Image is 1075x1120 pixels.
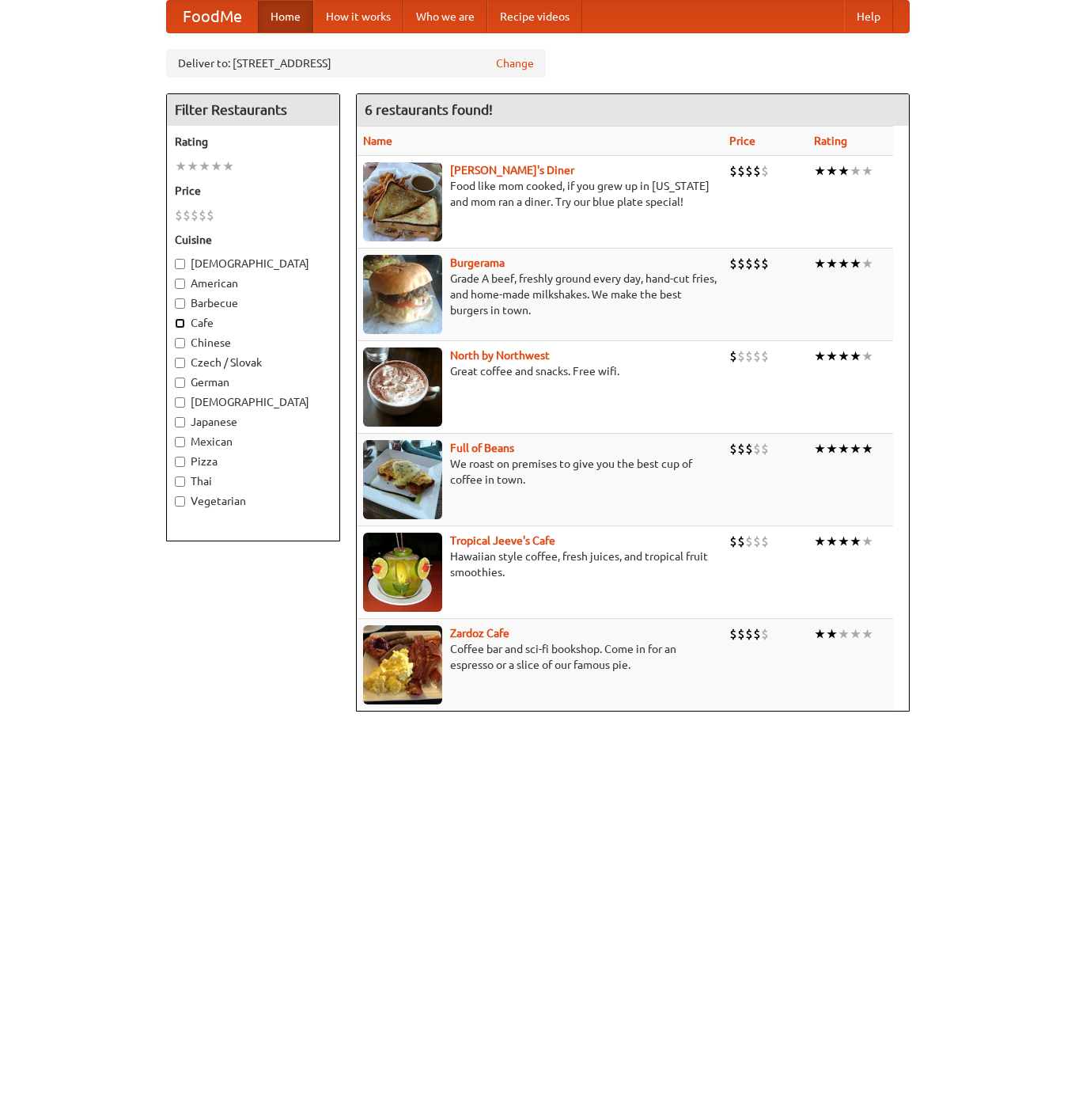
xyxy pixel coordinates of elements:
[175,134,331,150] h5: Rating
[450,349,550,362] a: North by Northwest
[175,232,331,248] h5: Cuisine
[761,255,769,272] li: $
[175,207,183,224] li: $
[199,207,206,224] li: $
[175,434,331,450] label: Mexican
[258,1,313,32] a: Home
[861,533,873,550] li: ★
[363,456,717,488] p: We roast on premises to give you the best cup of coffee in town.
[363,533,442,612] img: jeeves.jpg
[363,549,717,580] p: Hawaiian style coffee, fresh juices, and tropical fruit smoothies.
[363,363,717,379] p: Great coffee and snacks. Free wifi.
[450,534,555,547] a: Tropical Jeeve's Cafe
[850,255,861,272] li: ★
[729,440,737,457] li: $
[729,533,737,550] li: $
[450,627,509,640] b: Zardoz Cafe
[737,440,745,457] li: $
[814,625,826,643] li: ★
[838,533,850,550] li: ★
[175,158,187,175] li: ★
[838,255,850,272] li: ★
[761,162,769,180] li: $
[861,255,873,272] li: ★
[167,1,258,32] a: FoodMe
[175,394,331,410] label: [DEMOGRAPHIC_DATA]
[850,625,861,643] li: ★
[175,378,185,388] input: German
[745,347,753,365] li: $
[850,533,861,550] li: ★
[814,533,826,550] li: ★
[175,355,331,370] label: Czech / Slovak
[861,347,873,365] li: ★
[861,162,873,180] li: ★
[826,347,838,365] li: ★
[838,625,850,643] li: ★
[175,414,331,430] label: Japanese
[210,158,222,175] li: ★
[450,164,574,177] a: [PERSON_NAME]'s Diner
[166,49,546,78] div: Deliver to: [STREET_ADDRESS]
[175,397,185,408] input: [DEMOGRAPHIC_DATA]
[745,440,753,457] li: $
[745,162,753,180] li: $
[729,625,737,643] li: $
[761,625,769,643] li: $
[175,315,331,331] label: Cafe
[363,135,392,147] a: Name
[222,158,234,175] li: ★
[363,271,717,318] p: Grade A beef, freshly ground every day, hand-cut fries, and home-made milkshakes. We make the bes...
[175,275,331,291] label: American
[175,295,331,311] label: Barbecue
[403,1,487,32] a: Who we are
[838,162,850,180] li: ★
[737,625,745,643] li: $
[737,162,745,180] li: $
[175,256,331,271] label: [DEMOGRAPHIC_DATA]
[753,255,761,272] li: $
[737,255,745,272] li: $
[729,347,737,365] li: $
[753,533,761,550] li: $
[363,625,442,704] img: zardoz.jpg
[729,255,737,272] li: $
[175,298,185,309] input: Barbecue
[753,440,761,457] li: $
[175,335,331,351] label: Chinese
[826,162,838,180] li: ★
[175,259,185,269] input: [DEMOGRAPHIC_DATA]
[450,442,514,454] a: Full of Beans
[737,533,745,550] li: $
[844,1,893,32] a: Help
[761,440,769,457] li: $
[450,256,505,269] a: Burgerama
[187,158,199,175] li: ★
[365,102,493,117] ng-pluralize: 6 restaurants found!
[175,473,331,489] label: Thai
[814,440,826,457] li: ★
[175,374,331,390] label: German
[175,417,185,427] input: Japanese
[826,255,838,272] li: ★
[363,641,717,673] p: Coffee bar and sci-fi bookshop. Come in for an espresso or a slice of our famous pie.
[753,162,761,180] li: $
[737,347,745,365] li: $
[175,496,185,507] input: Vegetarian
[175,279,185,289] input: American
[861,625,873,643] li: ★
[729,135,755,147] a: Price
[199,158,210,175] li: ★
[729,162,737,180] li: $
[175,318,185,328] input: Cafe
[363,347,442,427] img: north.jpg
[814,135,847,147] a: Rating
[850,440,861,457] li: ★
[761,533,769,550] li: $
[206,207,214,224] li: $
[175,437,185,447] input: Mexican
